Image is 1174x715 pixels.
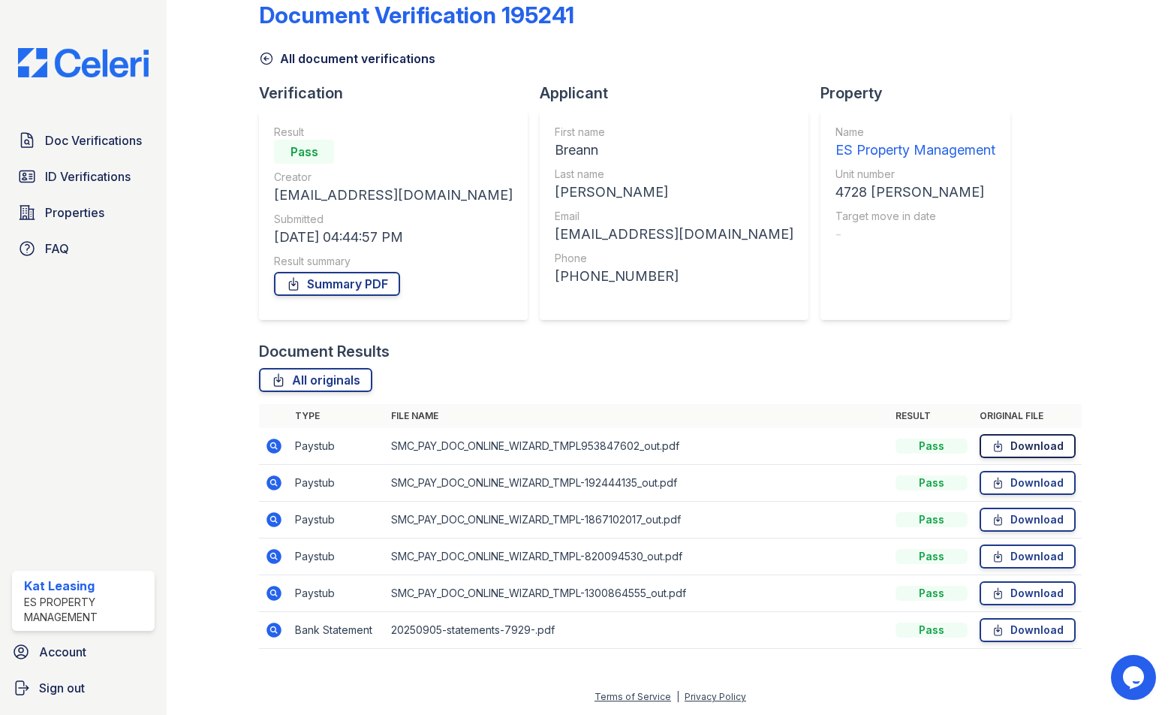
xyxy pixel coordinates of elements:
[980,545,1076,569] a: Download
[274,212,513,227] div: Submitted
[385,428,889,465] td: SMC_PAY_DOC_ONLINE_WIZARD_TMPL953847602_out.pdf
[6,673,161,703] a: Sign out
[980,434,1076,458] a: Download
[896,475,968,490] div: Pass
[896,623,968,638] div: Pass
[555,209,793,224] div: Email
[835,182,995,203] div: 4728 [PERSON_NAME]
[24,577,149,595] div: Kat Leasing
[835,224,995,245] div: -
[835,125,995,140] div: Name
[289,575,385,612] td: Paystub
[896,439,968,454] div: Pass
[289,404,385,428] th: Type
[289,539,385,575] td: Paystub
[385,502,889,539] td: SMC_PAY_DOC_ONLINE_WIZARD_TMPL-1867102017_out.pdf
[259,83,540,104] div: Verification
[274,272,400,296] a: Summary PDF
[39,643,86,661] span: Account
[385,575,889,612] td: SMC_PAY_DOC_ONLINE_WIZARD_TMPL-1300864555_out.pdf
[896,549,968,564] div: Pass
[12,161,155,192] a: ID Verifications
[259,50,435,68] a: All document verifications
[385,539,889,575] td: SMC_PAY_DOC_ONLINE_WIZARD_TMPL-820094530_out.pdf
[835,209,995,224] div: Target move in date
[385,612,889,649] td: 20250905-statements-7929-.pdf
[820,83,1022,104] div: Property
[39,679,85,697] span: Sign out
[595,691,671,702] a: Terms of Service
[980,618,1076,642] a: Download
[274,185,513,206] div: [EMAIL_ADDRESS][DOMAIN_NAME]
[896,512,968,527] div: Pass
[555,182,793,203] div: [PERSON_NAME]
[835,125,995,161] a: Name ES Property Management
[1111,655,1159,700] iframe: chat widget
[980,471,1076,495] a: Download
[289,612,385,649] td: Bank Statement
[974,404,1082,428] th: Original file
[555,224,793,245] div: [EMAIL_ADDRESS][DOMAIN_NAME]
[45,167,131,186] span: ID Verifications
[685,691,746,702] a: Privacy Policy
[45,204,104,222] span: Properties
[555,167,793,182] div: Last name
[540,83,820,104] div: Applicant
[259,368,372,392] a: All originals
[835,167,995,182] div: Unit number
[289,428,385,465] td: Paystub
[676,691,679,702] div: |
[980,581,1076,605] a: Download
[12,198,155,228] a: Properties
[259,341,390,362] div: Document Results
[896,586,968,601] div: Pass
[6,637,161,667] a: Account
[274,227,513,248] div: [DATE] 04:44:57 PM
[274,170,513,185] div: Creator
[385,404,889,428] th: File name
[980,508,1076,532] a: Download
[289,502,385,539] td: Paystub
[835,140,995,161] div: ES Property Management
[289,465,385,502] td: Paystub
[385,465,889,502] td: SMC_PAY_DOC_ONLINE_WIZARD_TMPL-192444135_out.pdf
[274,125,513,140] div: Result
[24,595,149,625] div: ES Property Management
[12,125,155,155] a: Doc Verifications
[45,131,142,149] span: Doc Verifications
[274,140,334,164] div: Pass
[555,125,793,140] div: First name
[890,404,974,428] th: Result
[555,140,793,161] div: Breann
[274,254,513,269] div: Result summary
[555,251,793,266] div: Phone
[555,266,793,287] div: [PHONE_NUMBER]
[259,2,574,29] div: Document Verification 195241
[45,240,69,258] span: FAQ
[6,48,161,77] img: CE_Logo_Blue-a8612792a0a2168367f1c8372b55b34899dd931a85d93a1a3d3e32e68fde9ad4.png
[12,234,155,264] a: FAQ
